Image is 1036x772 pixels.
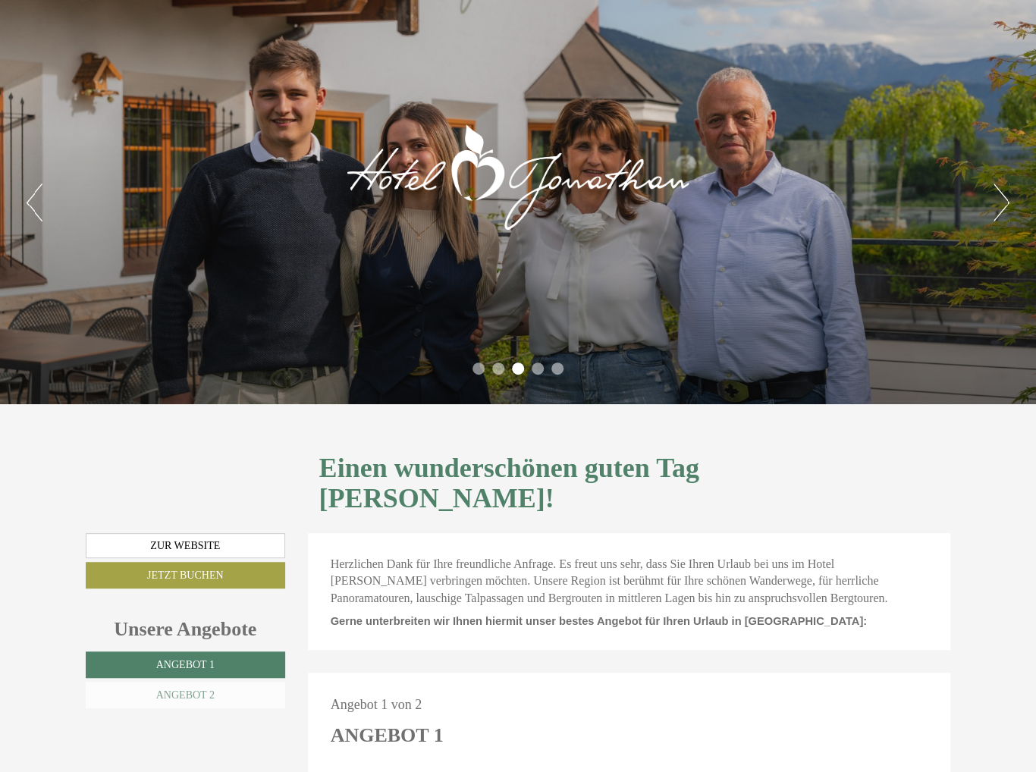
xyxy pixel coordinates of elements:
[319,453,940,513] h1: Einen wunderschönen guten Tag [PERSON_NAME]!
[27,184,42,221] button: Previous
[994,184,1009,221] button: Next
[156,659,215,670] span: Angebot 1
[331,556,928,608] p: Herzlichen Dank für Ihre freundliche Anfrage. Es freut uns sehr, dass Sie Ihren Urlaub bei uns im...
[86,615,285,643] div: Unsere Angebote
[156,689,215,701] span: Angebot 2
[331,721,444,749] div: Angebot 1
[331,615,867,627] span: Gerne unterbreiten wir Ihnen hiermit unser bestes Angebot für Ihren Urlaub in [GEOGRAPHIC_DATA]:
[86,533,285,559] a: Zur Website
[331,697,422,712] span: Angebot 1 von 2
[86,562,285,588] a: Jetzt buchen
